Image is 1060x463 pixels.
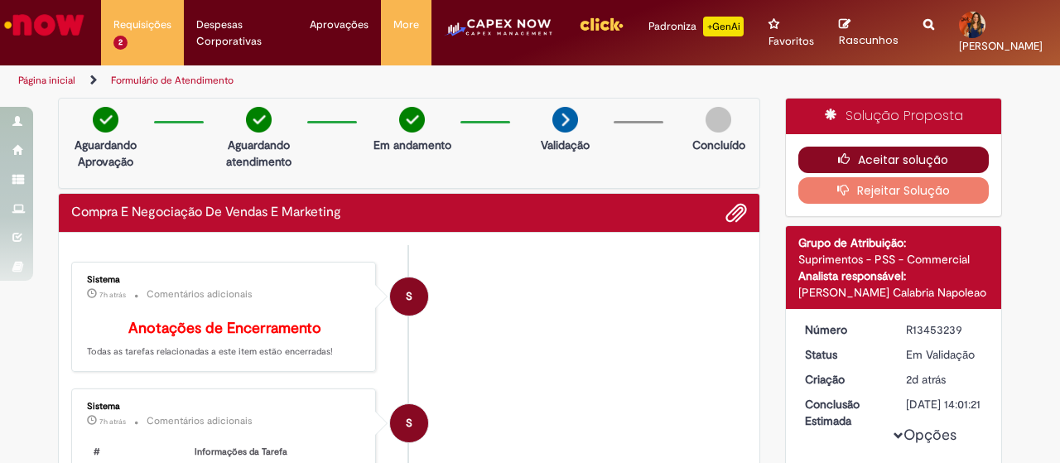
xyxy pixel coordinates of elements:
span: Rascunhos [839,32,899,48]
b: Anotações de Encerramento [128,319,321,338]
div: [DATE] 14:01:21 [906,396,983,412]
span: More [393,17,419,33]
p: Em andamento [373,137,451,153]
p: +GenAi [703,17,744,36]
img: arrow-next.png [552,107,578,133]
span: S [406,403,412,443]
p: Concluído [692,137,745,153]
img: img-circle-grey.png [706,107,731,133]
span: 7h atrás [99,290,126,300]
button: Aceitar solução [798,147,990,173]
img: check-circle-green.png [246,107,272,133]
span: 7h atrás [99,417,126,427]
a: Formulário de Atendimento [111,74,234,87]
span: Favoritos [768,33,814,50]
dt: Conclusão Estimada [793,396,894,429]
div: Sistema [87,402,363,412]
button: Adicionar anexos [725,202,747,224]
h2: Compra E Negociação De Vendas E Marketing Histórico de tíquete [71,205,341,220]
p: Validação [541,137,590,153]
div: System [390,404,428,442]
div: [PERSON_NAME] Calabria Napoleao [798,284,990,301]
p: Todas as tarefas relacionadas a este item estão encerradas! [87,321,363,359]
dt: Status [793,346,894,363]
img: ServiceNow [2,8,87,41]
div: System [390,277,428,316]
p: Aguardando atendimento [219,137,299,170]
ul: Trilhas de página [12,65,694,96]
span: [PERSON_NAME] [959,39,1043,53]
a: Página inicial [18,74,75,87]
div: Em Validação [906,346,983,363]
span: Despesas Corporativas [196,17,285,50]
img: CapexLogo5.png [444,17,554,50]
dt: Criação [793,371,894,388]
time: 29/08/2025 07:53:55 [99,417,126,427]
dt: Número [793,321,894,338]
small: Comentários adicionais [147,287,253,301]
div: Analista responsável: [798,268,990,284]
small: Comentários adicionais [147,414,253,428]
div: R13453239 [906,321,983,338]
div: Sistema [87,275,363,285]
p: Aguardando Aprovação [65,137,146,170]
span: S [406,277,412,316]
img: check-circle-green.png [399,107,425,133]
span: 2d atrás [906,372,946,387]
span: Requisições [113,17,171,33]
a: Rascunhos [839,17,899,48]
img: click_logo_yellow_360x200.png [579,12,624,36]
button: Rejeitar Solução [798,177,990,204]
span: Aprovações [310,17,369,33]
time: 29/08/2025 07:53:58 [99,290,126,300]
img: check-circle-green.png [93,107,118,133]
div: Padroniza [648,17,744,36]
span: 2 [113,36,128,50]
div: Suprimentos - PSS - Commercial [798,251,990,268]
div: Grupo de Atribuição: [798,234,990,251]
time: 27/08/2025 15:38:11 [906,372,946,387]
div: Solução Proposta [786,99,1002,134]
div: 27/08/2025 15:38:11 [906,371,983,388]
